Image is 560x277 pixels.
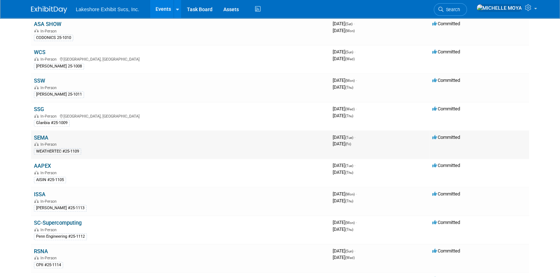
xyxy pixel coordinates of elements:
[34,49,45,56] a: WCS
[40,57,59,62] span: In-Person
[34,199,39,203] img: In-Person Event
[432,49,460,54] span: Committed
[34,114,39,118] img: In-Person Event
[34,148,81,155] div: WEATHERTEC #25-1109
[354,248,355,254] span: -
[40,256,59,260] span: In-Person
[34,262,63,268] div: CPII #25-1114
[34,205,87,211] div: [PERSON_NAME] #25-1113
[31,6,67,13] img: ExhibitDay
[333,28,355,33] span: [DATE]
[345,142,351,146] span: (Fri)
[333,113,353,118] span: [DATE]
[434,3,467,16] a: Search
[333,21,355,26] span: [DATE]
[34,256,39,259] img: In-Person Event
[356,191,357,197] span: -
[40,171,59,175] span: In-Person
[34,177,66,183] div: AISIN #25-1105
[34,142,39,146] img: In-Person Event
[333,84,353,90] span: [DATE]
[34,35,73,41] div: CODONICS 25-1010
[34,248,48,255] a: RSNA
[333,248,355,254] span: [DATE]
[333,191,357,197] span: [DATE]
[333,170,353,175] span: [DATE]
[345,57,355,61] span: (Wed)
[333,141,351,146] span: [DATE]
[34,228,39,231] img: In-Person Event
[34,163,51,169] a: AAPEX
[34,106,44,113] a: SSG
[345,249,353,253] span: (Sun)
[34,233,87,240] div: Penn Engineering #25-1112
[333,78,357,83] span: [DATE]
[333,106,357,111] span: [DATE]
[34,57,39,61] img: In-Person Event
[476,4,522,12] img: MICHELLE MOYA
[40,85,59,90] span: In-Person
[40,228,59,232] span: In-Person
[34,21,61,27] a: ASA SHOW
[34,63,84,70] div: [PERSON_NAME] 25-1008
[354,21,355,26] span: -
[333,56,355,61] span: [DATE]
[432,191,460,197] span: Committed
[356,78,357,83] span: -
[333,198,353,203] span: [DATE]
[354,163,355,168] span: -
[34,220,82,226] a: SC-Supercomputing
[354,49,355,54] span: -
[34,191,45,198] a: ISSA
[76,6,139,12] span: Lakeshore Exhibit Svcs, Inc.
[345,79,355,83] span: (Mon)
[333,49,355,54] span: [DATE]
[345,199,353,203] span: (Thu)
[356,220,357,225] span: -
[333,163,355,168] span: [DATE]
[432,106,460,111] span: Committed
[345,29,355,33] span: (Mon)
[432,163,460,168] span: Committed
[443,7,460,12] span: Search
[345,114,353,118] span: (Thu)
[345,22,353,26] span: (Sat)
[333,227,353,232] span: [DATE]
[34,91,84,98] div: [PERSON_NAME] 25-1011
[345,85,353,89] span: (Thu)
[345,107,355,111] span: (Wed)
[40,114,59,119] span: In-Person
[432,78,460,83] span: Committed
[40,29,59,34] span: In-Person
[333,220,357,225] span: [DATE]
[345,256,355,260] span: (Wed)
[34,113,327,119] div: [GEOGRAPHIC_DATA], [GEOGRAPHIC_DATA]
[432,248,460,254] span: Committed
[345,192,355,196] span: (Mon)
[432,220,460,225] span: Committed
[34,78,45,84] a: SSW
[345,164,353,168] span: (Tue)
[34,29,39,32] img: In-Person Event
[345,171,353,175] span: (Thu)
[34,85,39,89] img: In-Person Event
[34,56,327,62] div: [GEOGRAPHIC_DATA], [GEOGRAPHIC_DATA]
[345,221,355,225] span: (Mon)
[40,199,59,204] span: In-Person
[34,171,39,174] img: In-Person Event
[345,136,353,140] span: (Tue)
[345,228,353,232] span: (Thu)
[356,106,357,111] span: -
[40,142,59,147] span: In-Person
[333,135,355,140] span: [DATE]
[34,120,70,126] div: Glanbia #25-1009
[34,135,48,141] a: SEMA
[354,135,355,140] span: -
[432,21,460,26] span: Committed
[345,50,353,54] span: (Sun)
[432,135,460,140] span: Committed
[333,255,355,260] span: [DATE]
